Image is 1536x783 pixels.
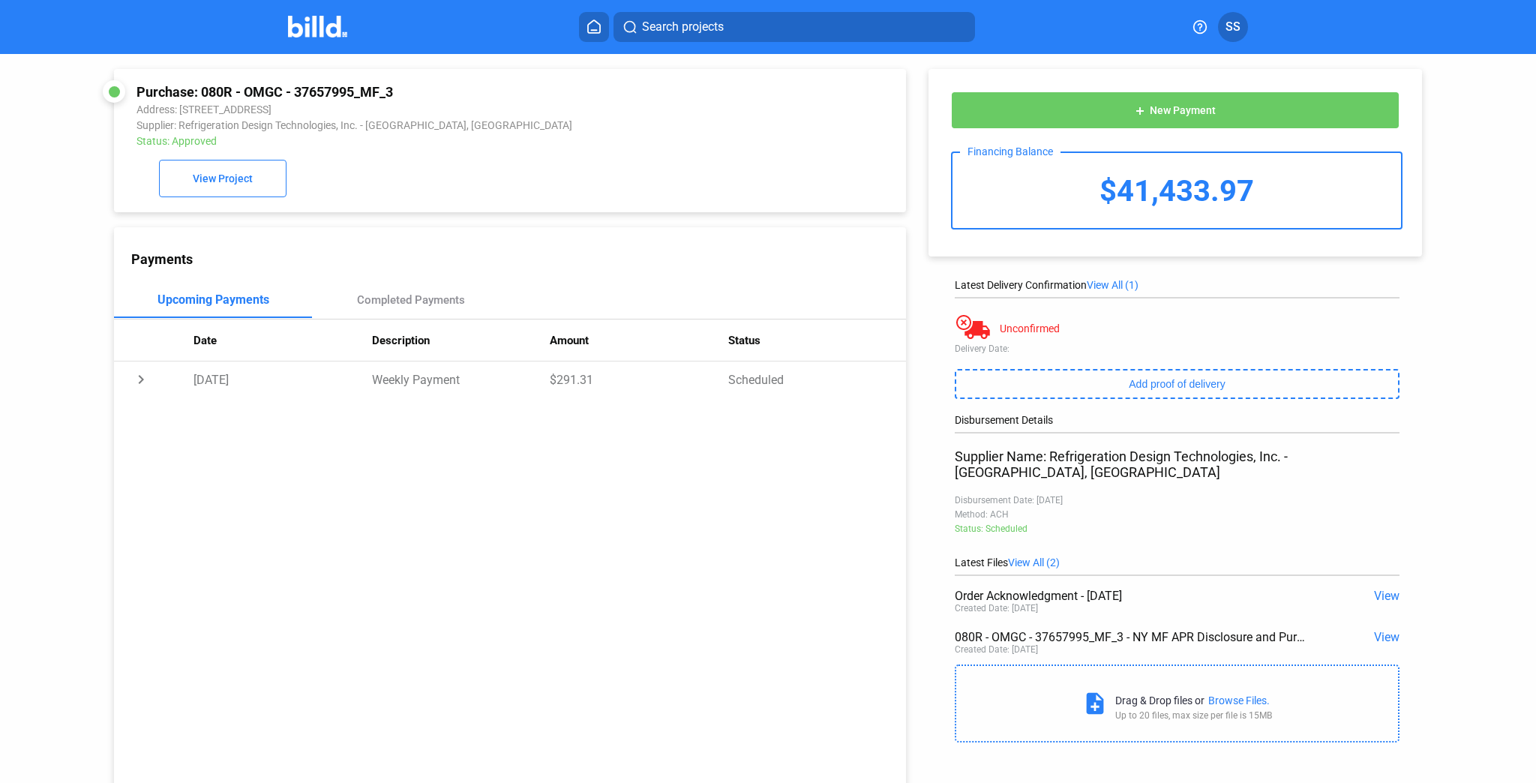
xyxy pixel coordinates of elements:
td: Scheduled [728,361,907,397]
div: Payments [131,251,906,267]
td: $291.31 [550,361,728,397]
span: View All (1) [1087,279,1138,291]
div: Financing Balance [960,145,1060,157]
div: Supplier Name: Refrigeration Design Technologies, Inc. - [GEOGRAPHIC_DATA], [GEOGRAPHIC_DATA] [955,448,1399,480]
div: Up to 20 files, max size per file is 15MB [1115,710,1272,721]
div: Completed Payments [357,293,465,307]
div: Supplier: Refrigeration Design Technologies, Inc. - [GEOGRAPHIC_DATA], [GEOGRAPHIC_DATA] [136,119,734,131]
th: Status [728,319,907,361]
th: Amount [550,319,728,361]
div: Latest Files [955,556,1399,568]
span: New Payment [1150,105,1216,117]
div: Disbursement Date: [DATE] [955,495,1399,505]
span: View Project [193,173,253,185]
span: View All (2) [1008,556,1060,568]
div: Drag & Drop files or [1115,694,1204,706]
div: Address: [STREET_ADDRESS] [136,103,734,115]
td: [DATE] [193,361,372,397]
div: Status: Scheduled [955,523,1399,534]
div: 080R - OMGC - 37657995_MF_3 - NY MF APR Disclosure and Purchase Statement.pdf [955,630,1310,644]
div: Disbursement Details [955,414,1399,426]
button: New Payment [951,91,1399,129]
div: Status: Approved [136,135,734,147]
span: SS [1225,18,1240,36]
mat-icon: note_add [1082,691,1108,716]
th: Date [193,319,372,361]
div: Method: ACH [955,509,1399,520]
div: Purchase: 080R - OMGC - 37657995_MF_3 [136,84,734,100]
button: Search projects [613,12,975,42]
div: Delivery Date: [955,343,1399,354]
button: SS [1218,12,1248,42]
div: Upcoming Payments [157,292,269,307]
span: View [1374,630,1399,644]
button: View Project [159,160,286,197]
button: Add proof of delivery [955,369,1399,399]
div: Created Date: [DATE] [955,603,1038,613]
div: Created Date: [DATE] [955,644,1038,655]
div: Unconfirmed [1000,322,1060,334]
span: View [1374,589,1399,603]
th: Description [372,319,550,361]
div: Browse Files. [1208,694,1270,706]
img: Billd Company Logo [288,16,347,37]
mat-icon: add [1134,105,1146,117]
div: $41,433.97 [952,153,1400,228]
div: Latest Delivery Confirmation [955,279,1399,291]
span: Search projects [642,18,724,36]
span: Add proof of delivery [1129,378,1225,390]
td: Weekly Payment [372,361,550,397]
div: Order Acknowledgment - [DATE] [955,589,1310,603]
